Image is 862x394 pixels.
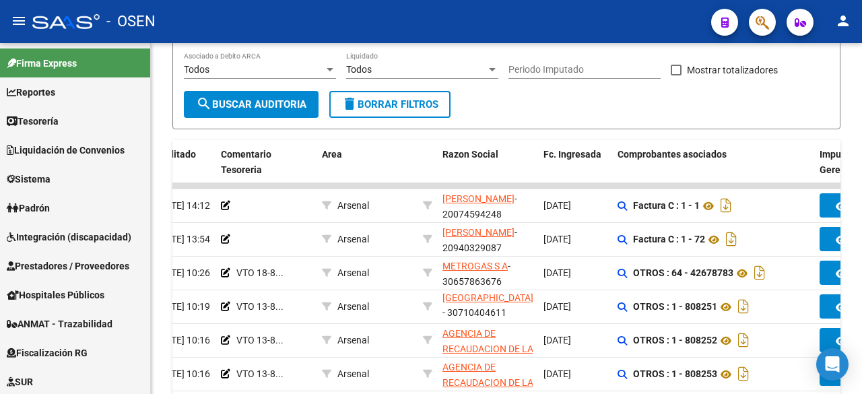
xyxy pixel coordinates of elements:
[157,149,196,160] span: Auditado
[543,234,571,244] span: [DATE]
[7,172,51,187] span: Sistema
[236,335,284,346] span: VTO 13-8...
[7,346,88,360] span: Fiscalización RG
[442,328,533,385] span: AGENCIA DE RECAUDACION DE LA PROVINCIA DE [GEOGRAPHIC_DATA]
[543,267,571,278] span: [DATE]
[612,140,814,185] datatable-header-cell: Comprobantes asociados
[633,335,717,346] strong: OTROS : 1 - 808252
[341,98,438,110] span: Borrar Filtros
[442,261,508,271] span: METROGAS S A
[7,56,77,71] span: Firma Express
[442,227,515,238] span: [PERSON_NAME]
[157,368,210,379] span: [DATE] 10:16
[152,140,215,185] datatable-header-cell: Auditado
[337,200,369,211] span: Arsenal
[7,317,112,331] span: ANMAT - Trazabilidad
[687,62,778,78] span: Mostrar totalizadores
[215,140,317,185] datatable-header-cell: Comentario Tesoreria
[543,200,571,211] span: [DATE]
[106,7,156,36] span: - OSEN
[184,64,209,75] span: Todos
[7,374,33,389] span: SUR
[329,91,451,118] button: Borrar Filtros
[337,267,369,278] span: Arsenal
[7,201,50,216] span: Padrón
[618,149,727,160] span: Comprobantes asociados
[7,85,55,100] span: Reportes
[236,368,284,379] span: VTO 13-8...
[317,140,418,185] datatable-header-cell: Area
[543,301,571,312] span: [DATE]
[322,149,342,160] span: Area
[816,348,849,381] div: Open Intercom Messenger
[633,268,733,279] strong: OTROS : 64 - 42678783
[442,149,498,160] span: Razon Social
[337,301,369,312] span: Arsenal
[157,335,210,346] span: [DATE] 10:16
[7,230,131,244] span: Integración (discapacidad)
[7,259,129,273] span: Prestadores / Proveedores
[543,335,571,346] span: [DATE]
[735,363,752,385] i: Descargar documento
[835,13,851,29] mat-icon: person
[236,301,284,312] span: VTO 13-8...
[196,98,306,110] span: Buscar Auditoria
[7,288,104,302] span: Hospitales Públicos
[717,195,735,216] i: Descargar documento
[157,267,210,278] span: [DATE] 10:26
[735,296,752,317] i: Descargar documento
[236,267,284,278] span: VTO 18-8...
[442,292,533,321] div: - 30710404611
[437,140,538,185] datatable-header-cell: Razon Social
[633,201,700,211] strong: Factura C : 1 - 1
[157,200,210,211] span: [DATE] 14:12
[543,149,601,160] span: Fc. Ingresada
[751,262,768,284] i: Descargar documento
[7,143,125,158] span: Liquidación de Convenios
[157,234,210,244] span: [DATE] 13:54
[442,326,533,354] div: - 30710404611
[157,301,210,312] span: [DATE] 10:19
[442,259,533,287] div: - 30657863676
[633,369,717,380] strong: OTROS : 1 - 808253
[337,368,369,379] span: Arsenal
[538,140,612,185] datatable-header-cell: Fc. Ingresada
[543,368,571,379] span: [DATE]
[442,191,533,220] div: - 20074594248
[442,246,533,302] span: AGENCIA DE RECAUDACION DE LA PROVINCIA DE [GEOGRAPHIC_DATA]
[633,302,717,313] strong: OTROS : 1 - 808251
[723,228,740,250] i: Descargar documento
[442,225,533,253] div: - 20940329087
[442,193,515,204] span: [PERSON_NAME]
[196,96,212,112] mat-icon: search
[11,13,27,29] mat-icon: menu
[735,329,752,351] i: Descargar documento
[221,149,271,175] span: Comentario Tesoreria
[184,91,319,118] button: Buscar Auditoria
[442,360,533,388] div: - 30710404611
[337,234,369,244] span: Arsenal
[346,64,372,75] span: Todos
[337,335,369,346] span: Arsenal
[341,96,358,112] mat-icon: delete
[7,114,59,129] span: Tesorería
[633,234,705,245] strong: Factura C : 1 - 72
